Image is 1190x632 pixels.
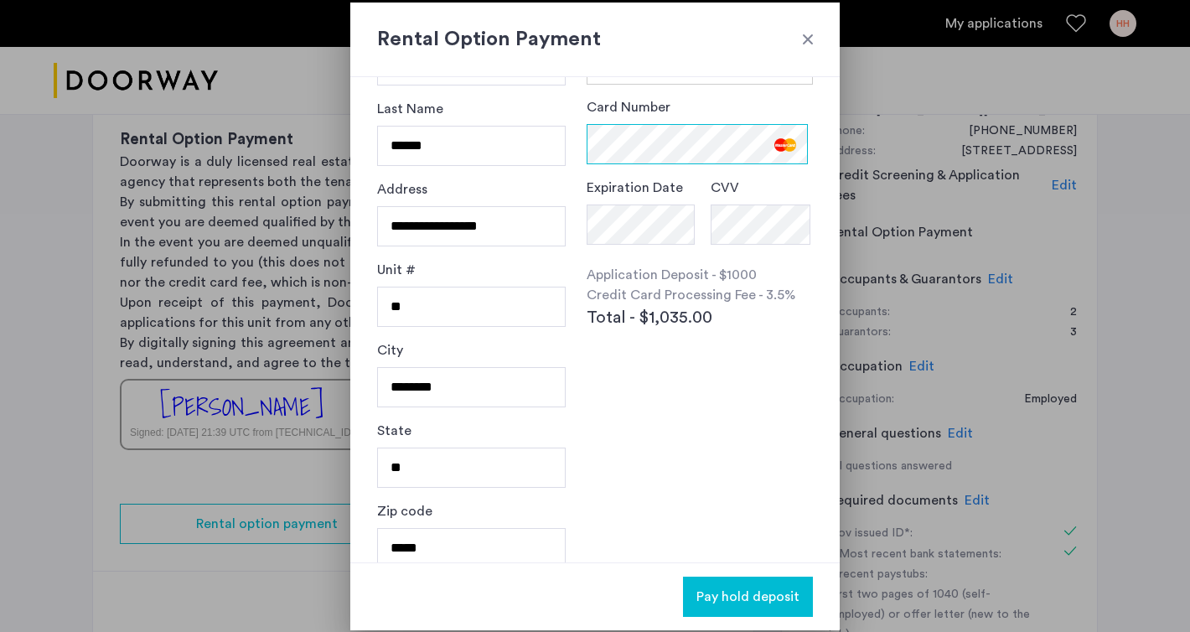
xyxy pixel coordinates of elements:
[377,421,411,441] label: State
[377,99,443,119] label: Last Name
[587,97,670,117] label: Card Number
[377,501,432,521] label: Zip code
[711,178,739,198] label: CVV
[587,265,813,285] p: Application Deposit - $1000
[377,24,813,54] h2: Rental Option Payment
[696,587,799,607] span: Pay hold deposit
[377,260,416,280] label: Unit #
[587,305,712,330] span: Total - $1,035.00
[683,577,813,617] button: button
[377,179,427,199] label: Address
[587,178,683,198] label: Expiration Date
[377,340,403,360] label: City
[587,285,813,305] p: Credit Card Processing Fee - 3.5%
